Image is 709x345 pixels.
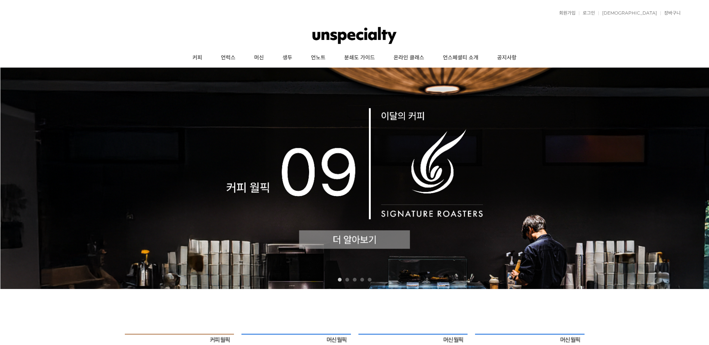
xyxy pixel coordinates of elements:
a: 3 [353,278,357,282]
a: 5 [368,278,372,282]
a: 회원가입 [555,11,576,15]
a: [DEMOGRAPHIC_DATA] [598,11,657,15]
a: 로그인 [579,11,595,15]
a: 분쇄도 가이드 [335,49,384,67]
a: 생두 [273,49,302,67]
a: 온라인 클래스 [384,49,434,67]
a: 장바구니 [660,11,681,15]
img: 언스페셜티 몰 [312,24,397,47]
a: 1 [338,278,342,282]
a: 공지사항 [488,49,526,67]
a: 언스페셜티 소개 [434,49,488,67]
a: 커피 [183,49,212,67]
a: 4 [360,278,364,282]
a: 2 [345,278,349,282]
a: 언럭스 [212,49,245,67]
a: 언노트 [302,49,335,67]
a: 머신 [245,49,273,67]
